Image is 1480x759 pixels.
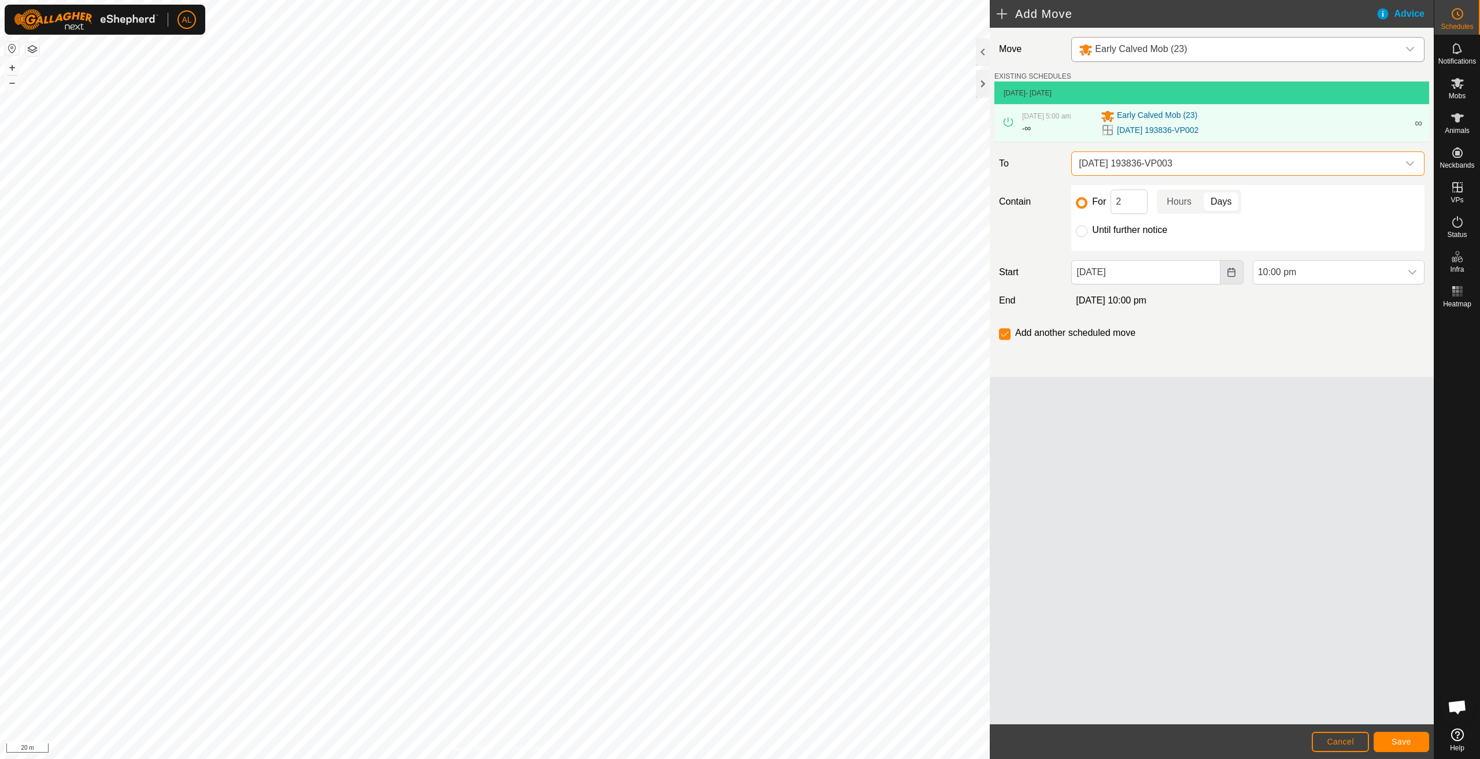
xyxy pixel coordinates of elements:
button: Cancel [1312,732,1369,752]
span: VPs [1451,197,1463,203]
a: Privacy Policy [449,744,493,754]
button: + [5,61,19,75]
div: dropdown trigger [1398,38,1422,61]
button: Map Layers [25,42,39,56]
span: Help [1450,745,1464,751]
button: Save [1374,732,1429,752]
span: [DATE] 10:00 pm [1076,295,1146,305]
span: Mobs [1449,92,1466,99]
span: - [DATE] [1026,89,1052,97]
label: Add another scheduled move [1015,328,1135,338]
span: Early Calved Mob (23) [1095,44,1187,54]
span: Early Calved Mob (23) [1117,109,1197,123]
button: Reset Map [5,42,19,55]
a: Contact Us [506,744,541,754]
label: Until further notice [1092,225,1167,235]
div: dropdown trigger [1401,261,1424,284]
div: - [1022,121,1031,135]
span: Heatmap [1443,301,1471,308]
span: Cancel [1327,737,1354,746]
span: Neckbands [1440,162,1474,169]
span: [DATE] [1004,89,1026,97]
img: Gallagher Logo [14,9,158,30]
span: Hours [1167,195,1192,209]
div: dropdown trigger [1398,152,1422,175]
label: EXISTING SCHEDULES [994,71,1071,82]
label: Contain [994,195,1067,209]
label: Move [994,37,1067,62]
span: Early Calved Mob [1074,38,1398,61]
label: End [994,294,1067,308]
a: Help [1434,724,1480,756]
span: ∞ [1415,117,1422,129]
span: 2025-09-02 193836-VP003 [1074,152,1398,175]
span: ∞ [1024,123,1031,133]
label: For [1092,197,1106,206]
span: AL [182,14,191,26]
div: Advice [1376,7,1434,21]
span: 10:00 pm [1253,261,1401,284]
label: To [994,151,1067,176]
span: Save [1392,737,1411,746]
span: Days [1211,195,1231,209]
span: Status [1447,231,1467,238]
span: Infra [1450,266,1464,273]
span: Animals [1445,127,1470,134]
span: [DATE] 5:00 am [1022,112,1071,120]
a: Open chat [1440,690,1475,724]
button: – [5,76,19,90]
span: Notifications [1438,58,1476,65]
h2: Add Move [997,7,1376,21]
button: Choose Date [1220,260,1244,284]
label: Start [994,265,1067,279]
span: Schedules [1441,23,1473,30]
a: [DATE] 193836-VP002 [1117,124,1198,136]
